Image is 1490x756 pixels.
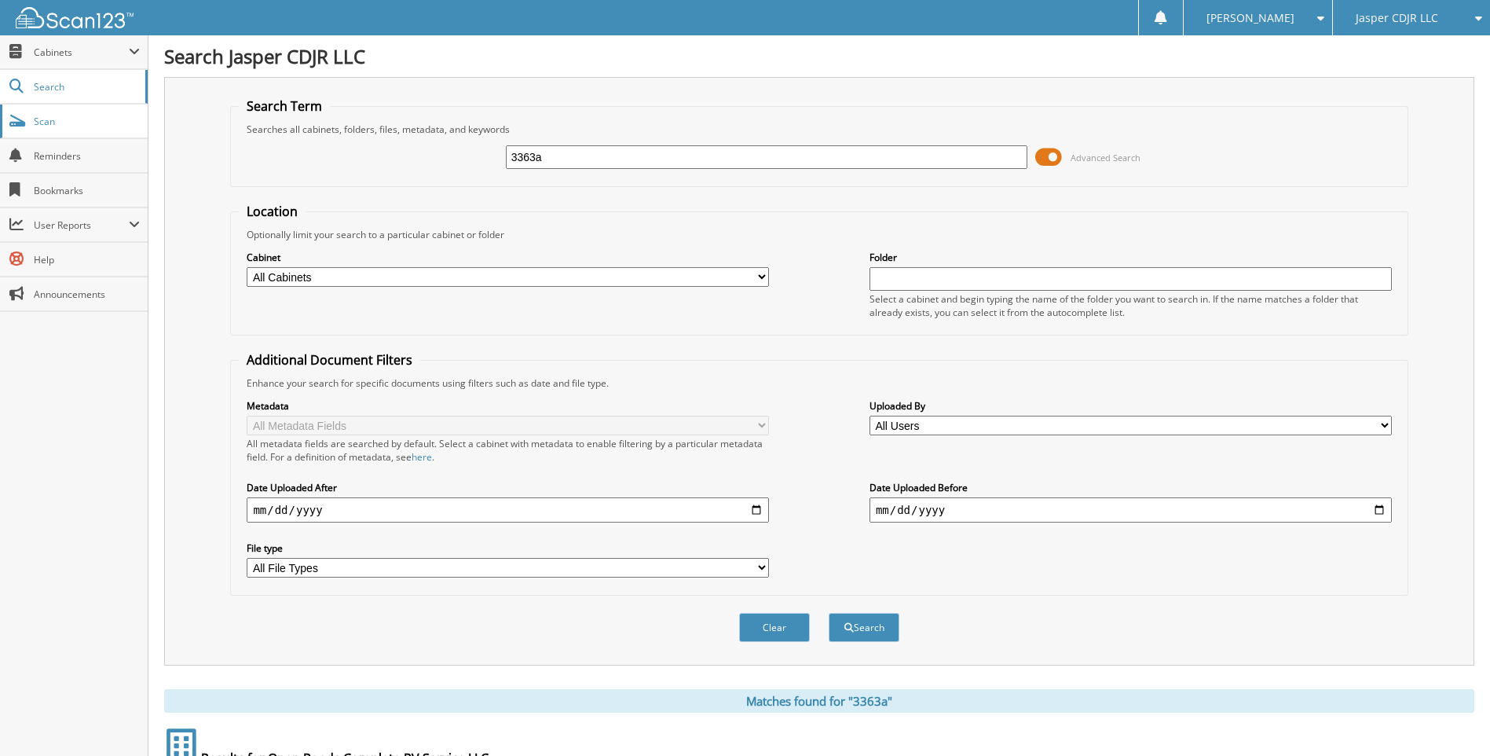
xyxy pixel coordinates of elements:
[34,80,137,94] span: Search
[869,497,1392,523] input: end
[164,43,1474,69] h1: Search Jasper CDJR LLC
[239,228,1399,241] div: Optionally limit your search to a particular cabinet or folder
[34,149,140,163] span: Reminders
[247,437,769,464] div: All metadata fields are searched by default. Select a cabinet with metadata to enable filtering b...
[34,288,140,301] span: Announcements
[1071,152,1140,163] span: Advanced Search
[239,351,420,369] legend: Additional Document Filters
[247,497,769,523] input: start
[412,450,432,464] a: here
[34,115,140,128] span: Scan
[247,251,769,264] label: Cabinet
[869,481,1392,494] label: Date Uploaded Before
[34,253,140,266] span: Help
[1411,681,1490,756] iframe: Chat Widget
[247,481,769,494] label: Date Uploaded After
[239,376,1399,390] div: Enhance your search for specific documents using filters such as date and file type.
[239,123,1399,136] div: Searches all cabinets, folders, files, metadata, and keywords
[164,689,1474,713] div: Matches found for "3363a"
[739,613,810,642] button: Clear
[869,251,1392,264] label: Folder
[34,218,129,232] span: User Reports
[869,399,1392,413] label: Uploaded By
[1356,13,1438,23] span: Jasper CDJR LLC
[239,97,330,115] legend: Search Term
[16,7,134,28] img: scan123-logo-white.svg
[829,613,899,642] button: Search
[247,541,769,555] label: File type
[34,46,129,59] span: Cabinets
[247,399,769,413] label: Metadata
[869,292,1392,319] div: Select a cabinet and begin typing the name of the folder you want to search in. If the name match...
[34,184,140,197] span: Bookmarks
[239,203,306,220] legend: Location
[1206,13,1294,23] span: [PERSON_NAME]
